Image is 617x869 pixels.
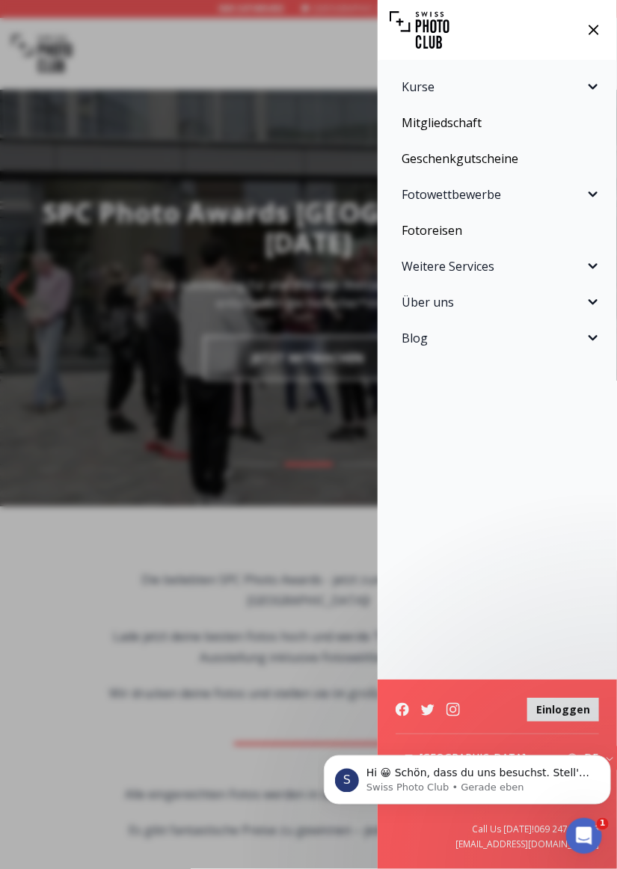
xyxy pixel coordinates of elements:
a: [EMAIL_ADDRESS][DOMAIN_NAME] [396,839,599,851]
button: Einloggen [527,698,599,722]
iframe: Intercom live chat [566,818,602,854]
button: Blog [387,323,608,353]
button: Über uns [387,287,608,317]
span: Fotowettbewerbe [402,185,584,203]
iframe: Intercom notifications Nachricht [318,724,617,829]
nav: Sidebar [378,60,617,680]
button: Kurse [387,72,608,102]
span: Über uns [402,293,584,311]
b: Einloggen [536,702,590,717]
span: 1 [597,818,609,830]
a: Geschenkgutscheine [387,144,608,174]
button: Fotowettbewerbe [387,179,608,209]
span: Blog [402,329,584,347]
span: Weitere Services [402,257,584,275]
span: Kurse [402,78,584,96]
a: Mitgliedschaft [387,108,608,138]
a: Call Us [DATE]!069 247495455 [396,824,599,836]
button: Weitere Services [387,251,608,281]
a: Fotoreisen [387,215,608,245]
